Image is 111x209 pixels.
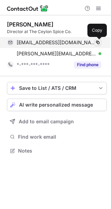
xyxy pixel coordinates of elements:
[7,146,107,156] button: Notes
[7,82,107,94] button: save-profile-one-click
[18,134,104,140] span: Find work email
[7,132,107,142] button: Find work email
[7,115,107,128] button: Add to email campaign
[7,99,107,111] button: AI write personalized message
[19,85,95,91] div: Save to List / ATS / CRM
[18,148,104,154] span: Notes
[7,29,107,35] div: Director at The Ceylon Spice Co.
[19,119,74,124] span: Add to email campaign
[19,102,93,108] span: AI write personalized message
[7,21,53,28] div: [PERSON_NAME]
[74,61,101,68] button: Reveal Button
[7,4,49,13] img: ContactOut v5.3.10
[17,51,96,57] span: [PERSON_NAME][EMAIL_ADDRESS][DOMAIN_NAME]
[17,39,96,46] span: [EMAIL_ADDRESS][DOMAIN_NAME]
